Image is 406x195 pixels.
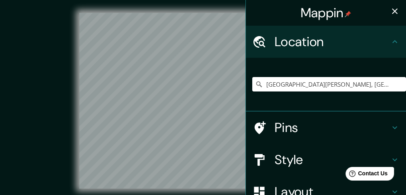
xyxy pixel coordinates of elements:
[79,13,327,189] canvas: Map
[275,120,390,136] h4: Pins
[275,152,390,168] h4: Style
[335,164,397,186] iframe: Help widget launcher
[246,112,406,144] div: Pins
[252,77,406,91] input: Pick your city or area
[275,34,390,50] h4: Location
[345,11,351,17] img: pin-icon.png
[246,144,406,176] div: Style
[246,26,406,58] div: Location
[301,5,352,21] h4: Mappin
